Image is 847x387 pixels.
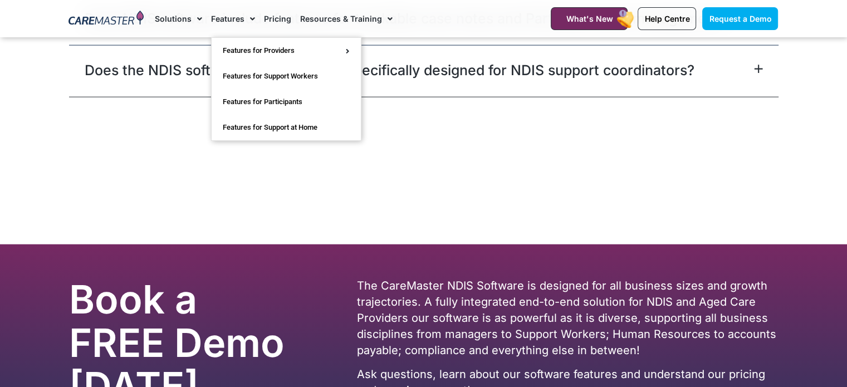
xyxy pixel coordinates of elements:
[212,63,361,89] a: Features for Support Workers
[212,115,361,140] a: Features for Support at Home
[357,278,778,359] p: The CareMaster NDIS Software is designed for all business sizes and growth trajectories. A fully ...
[68,11,144,27] img: CareMaster Logo
[551,7,628,30] a: What's New
[69,45,779,97] div: Does the NDIS software offer solutions specifically designed for NDIS support coordinators?
[212,89,361,115] a: Features for Participants
[211,37,361,141] ul: Features
[644,14,689,23] span: Help Centre
[709,14,771,23] span: Request a Demo
[212,38,361,63] a: Features for Providers
[638,7,696,30] a: Help Centre
[566,14,613,23] span: What's New
[85,60,694,80] a: Does the NDIS software offer solutions specifically designed for NDIS support coordinators?
[702,7,778,30] a: Request a Demo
